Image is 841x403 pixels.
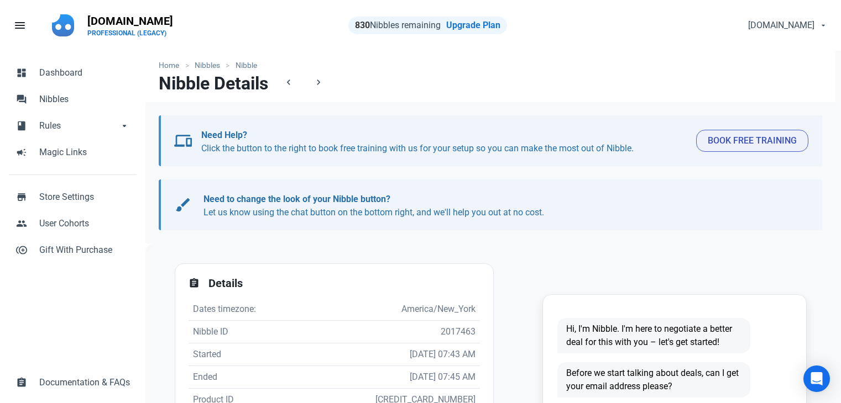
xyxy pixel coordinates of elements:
span: dashboard [16,66,27,77]
span: devices [174,132,192,150]
a: Upgrade Plan [446,20,500,30]
td: [DATE] 07:45 AM [279,366,480,389]
a: Home [159,60,185,71]
p: PROFESSIONAL (LEGACY) [87,29,173,38]
a: assignmentDocumentation & FAQs [9,369,137,396]
td: America/New_York [279,298,480,321]
span: Store Settings [39,190,130,204]
span: Nibbles remaining [355,20,441,30]
a: bookRulesarrow_drop_down [9,113,137,139]
td: Ended [189,366,279,389]
span: people [16,217,27,228]
p: Let us know using the chat button on the bottom right, and we'll help you out at no cost. [203,193,798,219]
span: campaign [16,146,27,157]
h2: Details [208,277,480,290]
span: store [16,190,27,201]
a: chevron_left [275,73,302,93]
span: Nibbles [39,93,130,106]
span: Dashboard [39,66,130,79]
span: forum [16,93,27,104]
a: campaignMagic Links [9,139,137,166]
span: User Cohorts [39,217,130,230]
span: Magic Links [39,146,130,159]
span: assignment [189,278,200,289]
span: Rules [39,119,119,132]
span: arrow_drop_down [119,119,130,130]
a: forumNibbles [9,86,137,113]
span: Book Free Training [708,134,797,147]
span: chevron_left [283,77,294,88]
a: [DOMAIN_NAME]PROFESSIONAL (LEGACY) [81,9,180,42]
a: peopleUser Cohorts [9,210,137,237]
span: control_point_duplicate [16,243,27,254]
span: Hi, I'm Nibble. I'm here to negotiate a better deal for this with you – let's get started! [557,318,750,353]
span: Documentation & FAQs [39,376,130,389]
a: dashboardDashboard [9,60,137,86]
h1: Nibble Details [159,73,268,93]
div: Open Intercom Messenger [803,365,830,392]
td: 2017463 [279,321,480,343]
a: Nibbles [189,60,226,71]
a: chevron_right [305,73,332,93]
button: Book Free Training [696,130,808,152]
span: [DOMAIN_NAME] [748,19,814,32]
span: menu [13,19,27,32]
td: Dates timezone: [189,298,279,321]
td: Nibble ID [189,321,279,343]
td: [DATE] 07:43 AM [279,343,480,366]
b: Need to change the look of your Nibble button? [203,194,390,204]
p: [DOMAIN_NAME] [87,13,173,29]
strong: 830 [355,20,370,30]
span: Before we start talking about deals, can I get your email address please? [557,362,750,397]
a: control_point_duplicateGift With Purchase [9,237,137,263]
p: Click the button to the right to book free training with us for your setup so you can make the mo... [201,129,687,155]
nav: breadcrumbs [145,51,835,73]
span: brush [174,196,192,214]
span: book [16,119,27,130]
span: Gift With Purchase [39,243,130,257]
button: [DOMAIN_NAME] [739,14,834,36]
b: Need Help? [201,130,247,140]
a: storeStore Settings [9,184,137,210]
span: chevron_right [313,77,324,88]
span: assignment [16,376,27,387]
td: Started [189,343,279,366]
